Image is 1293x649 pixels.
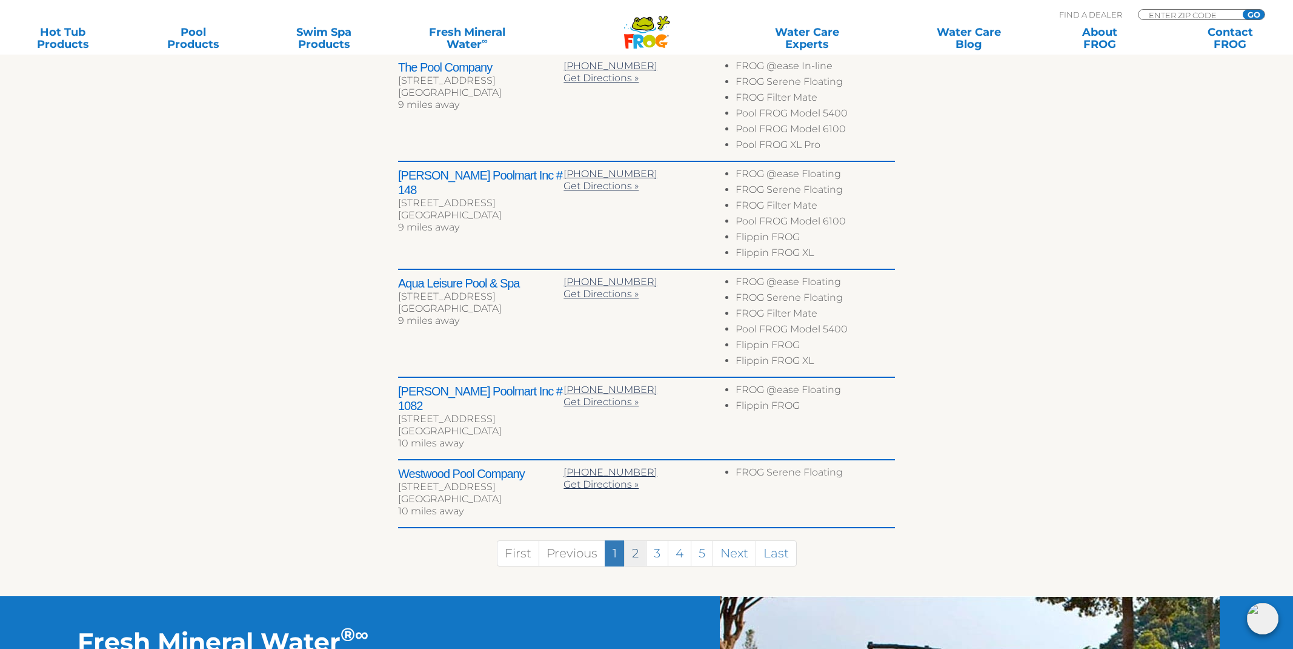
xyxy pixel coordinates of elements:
[563,396,639,408] a: Get Directions »
[398,505,464,517] span: 10 miles away
[398,413,563,425] div: [STREET_ADDRESS]
[341,623,355,646] sup: ®
[919,26,1020,50] a: Water CareBlog
[497,540,539,567] a: First
[563,384,657,395] a: [PHONE_NUMBER]
[398,87,563,99] div: [GEOGRAPHIC_DATA]
[563,72,639,84] a: Get Directions »
[736,276,895,292] li: FROG @ease Floating
[142,26,244,50] a: PoolProducts
[725,26,889,50] a: Water CareExperts
[563,276,657,288] a: [PHONE_NUMBER]
[736,184,895,200] li: FROG Serene Floating
[273,26,375,50] a: Swim SpaProducts
[398,75,563,87] div: [STREET_ADDRESS]
[605,540,625,567] a: 1
[398,221,459,233] span: 9 miles away
[736,92,895,107] li: FROG Filter Mate
[398,466,563,481] h2: Westwood Pool Company
[398,197,563,209] div: [STREET_ADDRESS]
[736,308,895,323] li: FROG Filter Mate
[539,540,605,567] a: Previous
[398,437,464,449] span: 10 miles away
[563,288,639,300] a: Get Directions »
[1179,26,1281,50] a: ContactFROG
[398,493,563,505] div: [GEOGRAPHIC_DATA]
[398,481,563,493] div: [STREET_ADDRESS]
[563,466,657,478] a: [PHONE_NUMBER]
[1247,603,1278,634] img: openIcon
[624,540,646,567] a: 2
[398,99,459,110] span: 9 miles away
[736,355,895,371] li: Flippin FROG XL
[563,60,657,72] a: [PHONE_NUMBER]
[563,168,657,180] a: [PHONE_NUMBER]
[404,26,530,50] a: Fresh MineralWater∞
[398,425,563,437] div: [GEOGRAPHIC_DATA]
[563,479,639,490] a: Get Directions »
[736,292,895,308] li: FROG Serene Floating
[736,231,895,247] li: Flippin FROG
[398,315,459,326] span: 9 miles away
[563,180,639,192] a: Get Directions »
[668,540,691,567] a: 4
[398,303,563,315] div: [GEOGRAPHIC_DATA]
[736,339,895,355] li: Flippin FROG
[736,107,895,123] li: Pool FROG Model 5400
[646,540,668,567] a: 3
[398,291,563,303] div: [STREET_ADDRESS]
[1148,10,1229,20] input: Zip Code Form
[713,540,756,567] a: Next
[355,623,368,646] sup: ∞
[736,123,895,139] li: Pool FROG Model 6100
[1243,10,1265,19] input: GO
[398,384,563,413] h2: [PERSON_NAME] Poolmart Inc # 1082
[12,26,114,50] a: Hot TubProducts
[736,168,895,184] li: FROG @ease Floating
[736,384,895,400] li: FROG @ease Floating
[736,200,895,215] li: FROG Filter Mate
[1049,26,1151,50] a: AboutFROG
[736,215,895,231] li: Pool FROG Model 6100
[398,60,563,75] h2: The Pool Company
[736,247,895,263] li: Flippin FROG XL
[736,60,895,76] li: FROG @ease In-line
[398,168,563,197] h2: [PERSON_NAME] Poolmart Inc # 148
[691,540,713,567] a: 5
[398,276,563,291] h2: Aqua Leisure Pool & Spa
[482,36,488,45] sup: ∞
[398,209,563,221] div: [GEOGRAPHIC_DATA]
[756,540,797,567] a: Last
[736,76,895,92] li: FROG Serene Floating
[736,400,895,415] li: Flippin FROG
[736,323,895,339] li: Pool FROG Model 5400
[736,466,895,482] li: FROG Serene Floating
[736,139,895,155] li: Pool FROG XL Pro
[1059,9,1122,20] p: Find A Dealer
